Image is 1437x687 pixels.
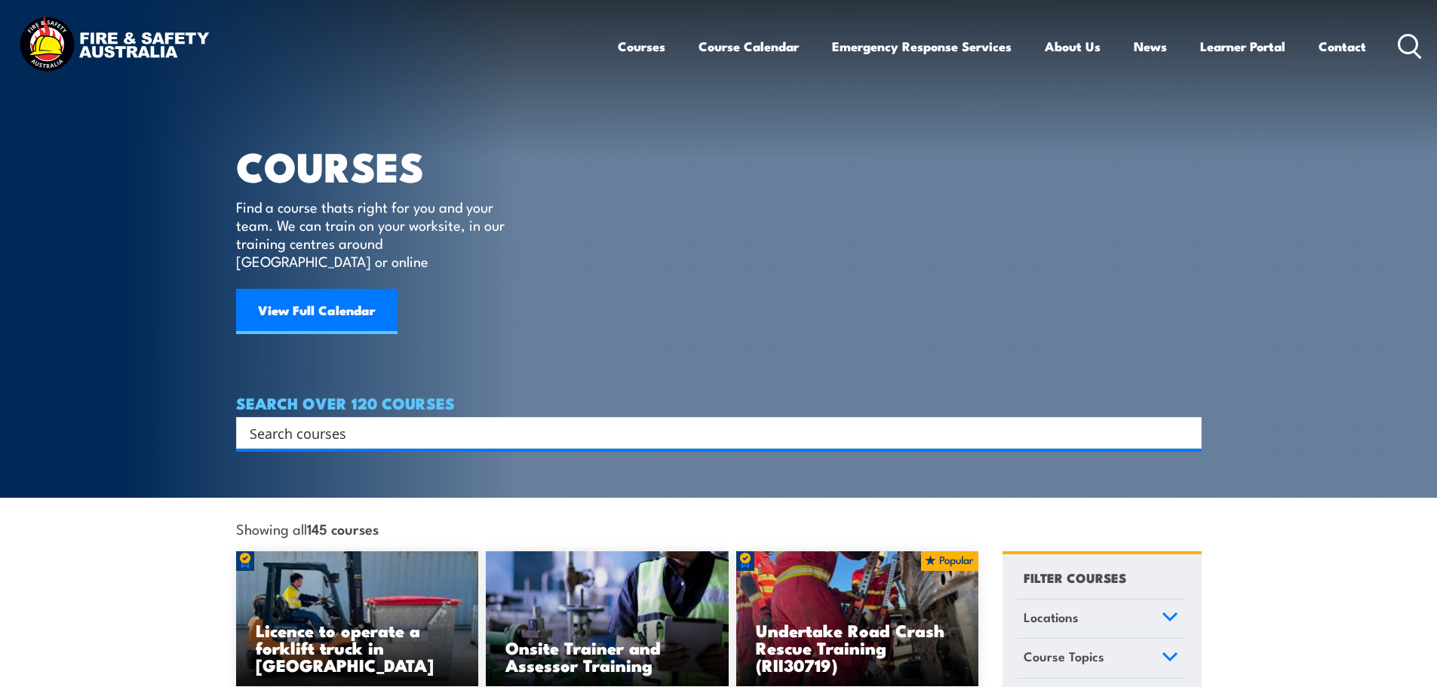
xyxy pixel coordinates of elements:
span: Showing all [236,520,379,536]
a: View Full Calendar [236,289,398,334]
p: Find a course thats right for you and your team. We can train on your worksite, in our training c... [236,198,511,270]
a: Locations [1017,600,1185,639]
a: Learner Portal [1200,26,1285,66]
h3: Licence to operate a forklift truck in [GEOGRAPHIC_DATA] [256,621,459,673]
span: Course Topics [1024,646,1104,667]
a: Onsite Trainer and Assessor Training [486,551,729,687]
strong: 145 courses [307,518,379,538]
h1: COURSES [236,148,527,183]
a: Undertake Road Crash Rescue Training (RII30719) [736,551,979,687]
a: Course Topics [1017,639,1185,678]
a: About Us [1045,26,1101,66]
a: Course Calendar [699,26,799,66]
form: Search form [253,422,1171,443]
a: Contact [1319,26,1366,66]
input: Search input [250,422,1168,444]
a: Courses [618,26,665,66]
a: Emergency Response Services [832,26,1012,66]
span: Locations [1024,607,1079,627]
img: Road Crash Rescue Training [736,551,979,687]
button: Search magnifier button [1175,422,1196,443]
h4: SEARCH OVER 120 COURSES [236,394,1202,411]
img: Safety For Leaders [486,551,729,687]
h4: FILTER COURSES [1024,567,1126,587]
h3: Onsite Trainer and Assessor Training [505,639,709,673]
img: Licence to operate a forklift truck Training [236,551,479,687]
a: News [1134,26,1167,66]
a: Licence to operate a forklift truck in [GEOGRAPHIC_DATA] [236,551,479,687]
h3: Undertake Road Crash Rescue Training (RII30719) [756,621,960,673]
